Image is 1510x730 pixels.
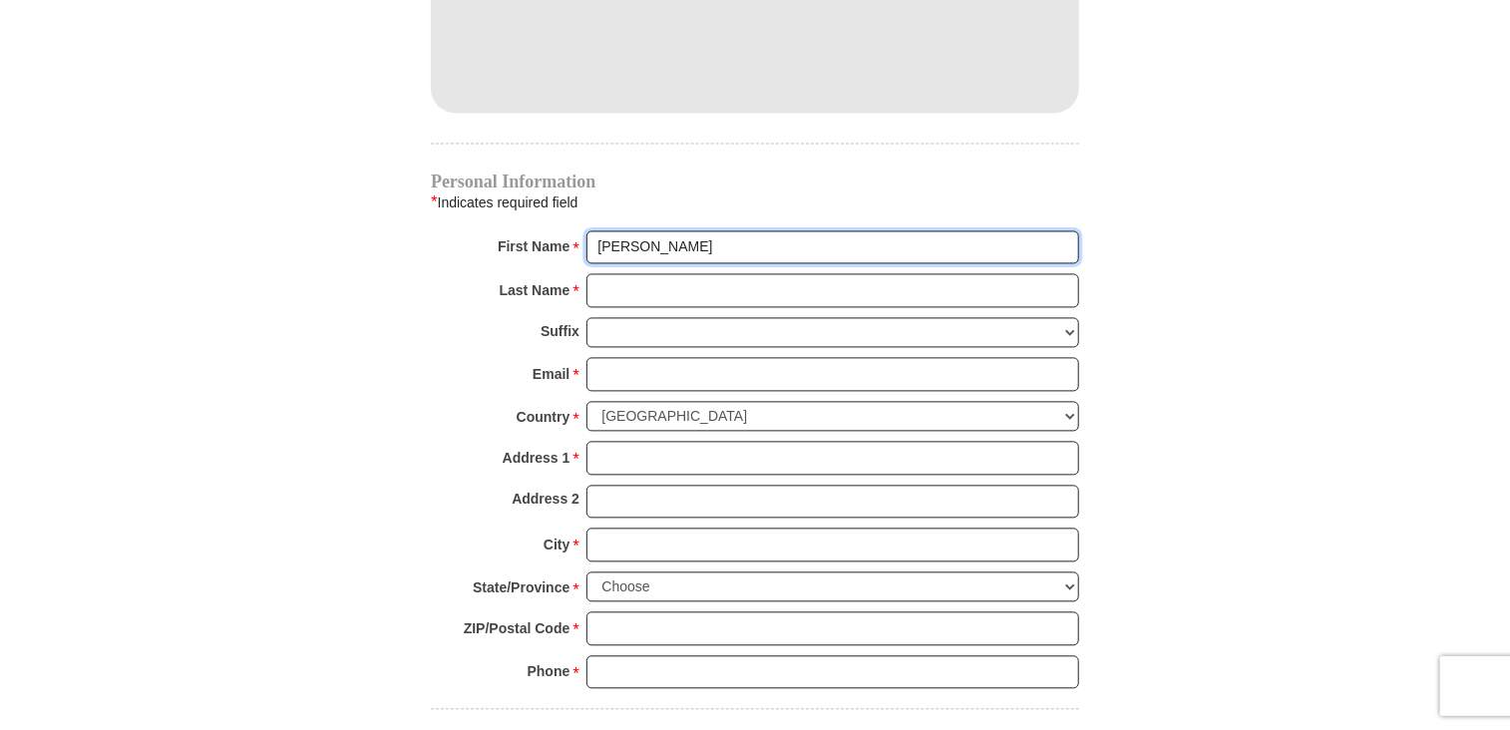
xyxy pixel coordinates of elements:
h4: Personal Information [431,174,1079,189]
strong: State/Province [473,573,569,601]
div: Indicates required field [431,189,1079,215]
strong: Last Name [500,276,570,304]
strong: Email [533,360,569,388]
strong: City [544,531,569,558]
strong: Suffix [541,317,579,345]
strong: First Name [498,232,569,260]
strong: Country [517,403,570,431]
strong: Phone [528,657,570,685]
strong: Address 2 [512,485,579,513]
strong: ZIP/Postal Code [464,614,570,642]
strong: Address 1 [503,444,570,472]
